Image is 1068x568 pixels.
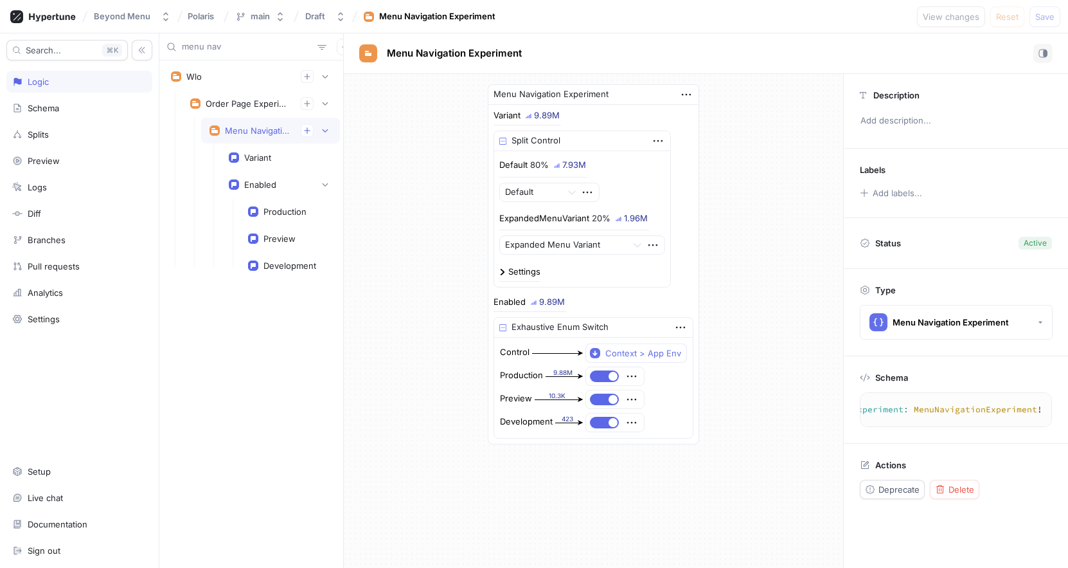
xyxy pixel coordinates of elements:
[875,285,896,295] p: Type
[512,321,609,334] div: Exhaustive Enum Switch
[28,261,80,271] div: Pull requests
[585,344,687,363] button: Context > App Env
[182,41,312,53] input: Search...
[500,392,532,405] div: Preview
[28,288,63,298] div: Analytics
[855,185,926,201] button: Add labels...
[535,391,580,401] div: 10.3K
[387,48,522,59] span: Menu Navigation Experiment
[1024,237,1047,249] div: Active
[94,11,150,22] div: Beyond Menu
[494,298,526,306] div: Enabled
[948,486,974,493] span: Delete
[244,152,271,163] div: Variant
[875,460,906,470] p: Actions
[996,13,1019,21] span: Reset
[28,182,47,192] div: Logs
[305,11,325,22] div: Draft
[534,111,560,120] div: 9.89M
[539,298,565,306] div: 9.89M
[28,545,60,556] div: Sign out
[893,317,1009,328] div: Menu Navigation Experiment
[512,134,560,147] div: Split Control
[263,234,296,244] div: Preview
[206,98,290,109] div: Order Page Experiments
[500,416,553,428] div: Development
[500,369,543,382] div: Production
[28,314,60,324] div: Settings
[263,261,316,271] div: Development
[499,212,589,225] p: ExpandedMenuVariant
[251,11,270,22] div: main
[225,125,290,136] div: Menu Navigation Experiment
[592,214,610,223] div: 20%
[494,88,609,101] div: Menu Navigation Experiment
[878,486,920,493] span: Deprecate
[1029,6,1060,27] button: Save
[923,13,979,21] span: View changes
[494,111,521,120] div: Variant
[300,6,351,27] button: Draft
[28,493,63,503] div: Live chat
[605,348,681,359] div: Context > App Env
[860,305,1053,340] button: Menu Navigation Experiment
[917,6,985,27] button: View changes
[930,480,979,499] button: Delete
[28,103,59,113] div: Schema
[860,165,886,175] p: Labels
[1035,13,1055,21] span: Save
[28,156,60,166] div: Preview
[508,268,540,276] div: Settings
[530,161,549,169] div: 80%
[624,214,648,223] div: 1.96M
[230,6,290,27] button: main
[6,513,152,535] a: Documentation
[562,161,586,169] div: 7.93M
[555,414,580,424] div: 423
[263,206,307,217] div: Production
[244,179,276,190] div: Enabled
[89,6,176,27] button: Beyond Menu
[772,398,1051,421] textarea: menuNavigationExperiment: MenuNavigationExperiment!
[28,235,66,245] div: Branches
[102,44,122,57] div: K
[875,372,908,383] p: Schema
[6,40,128,60] button: Search...K
[990,6,1024,27] button: Reset
[28,77,49,87] div: Logic
[860,480,925,499] button: Deprecate
[28,208,41,219] div: Diff
[186,71,202,82] div: Wlo
[379,10,495,23] div: Menu Navigation Experiment
[188,12,214,21] span: Polaris
[500,346,530,359] div: Control
[28,129,49,140] div: Splits
[875,234,901,252] p: Status
[28,466,51,477] div: Setup
[26,46,61,54] span: Search...
[873,90,920,100] p: Description
[499,159,528,172] p: Default
[546,368,580,378] div: 9.88M
[855,110,1057,132] p: Add description...
[28,519,87,529] div: Documentation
